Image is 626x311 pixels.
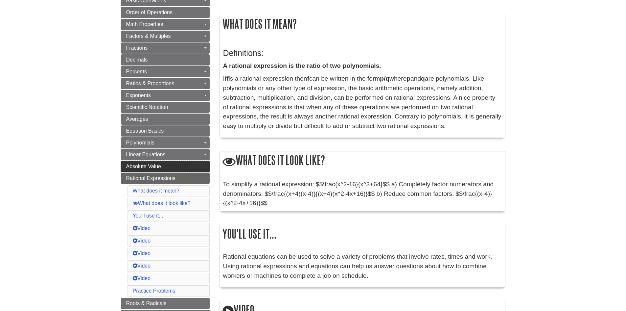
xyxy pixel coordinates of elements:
span: Factors & Multiples [126,33,171,39]
h2: What does it mean? [220,15,505,33]
a: Rational Expressions [121,173,210,184]
span: Percents [126,69,147,74]
span: Averages [126,116,148,122]
span: Math Properties [126,21,163,27]
span: Order of Operations [126,10,173,15]
a: What does it mean? [133,188,179,194]
a: Fractions [121,42,210,54]
strong: f [307,75,309,82]
a: What does it look like? [133,200,191,206]
p: If is a rational expression then can be written in the form where and are polynomials. Like polyn... [223,74,502,131]
a: Exponents [121,90,210,101]
a: You'll use it... [133,213,163,219]
a: Averages [121,114,210,125]
a: Absolute Value [121,161,210,172]
a: Decimals [121,54,210,65]
a: Video [133,263,151,269]
span: Rational Expressions [126,175,175,181]
a: Factors & Multiples [121,31,210,42]
a: Ratios & Proportions [121,78,210,89]
a: Math Properties [121,19,210,30]
a: Order of Operations [121,7,210,18]
strong: A rational expression is the ratio of two polynomials. [223,62,381,69]
a: Roots & Radicals [121,298,210,309]
p: Rational equations can be used to solve a variety of problems that involve rates, times and work.... [223,252,502,280]
h2: What does it look like? [220,151,505,170]
span: Absolute Value [126,164,161,169]
strong: p [406,75,410,82]
a: Linear Equations [121,149,210,160]
a: Percents [121,66,210,77]
span: Roots & Radicals [126,300,167,306]
span: Exponents [126,92,151,98]
span: Scientific Notation [126,104,168,110]
a: Video [133,250,151,256]
a: Practice Problems [133,288,175,294]
a: Scientific Notation [121,102,210,113]
span: Fractions [126,45,148,51]
h2: You'll use it... [220,225,505,243]
span: Ratios & Proportions [126,81,174,86]
span: Polynomials [126,140,154,145]
a: Polynomials [121,137,210,148]
div: To simplify a rational expression: $$\frac{x^2-16}{x^3+64}$$ a) Completely factor numerators and ... [223,180,502,208]
h3: Definitions: [223,48,502,58]
span: Linear Equations [126,152,166,157]
a: Video [133,238,151,244]
a: Equation Basics [121,125,210,137]
span: Equation Basics [126,128,164,134]
strong: p/q [380,75,389,82]
strong: f [226,75,228,82]
a: Video [133,225,151,231]
a: Video [133,275,151,281]
span: Decimals [126,57,148,63]
strong: q [421,75,425,82]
